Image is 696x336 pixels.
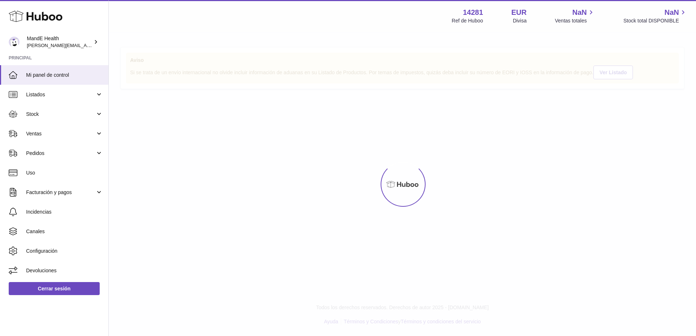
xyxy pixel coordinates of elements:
img: luis.mendieta@mandehealth.com [9,37,20,47]
a: NaN Stock total DISPONIBLE [623,8,687,24]
span: NaN [664,8,679,17]
span: Configuración [26,248,103,255]
span: Uso [26,169,103,176]
span: Mi panel de control [26,72,103,79]
div: Divisa [513,17,527,24]
span: Facturación y pagos [26,189,95,196]
span: Ventas [26,130,95,137]
a: Cerrar sesión [9,282,100,295]
span: Ventas totales [555,17,595,24]
a: NaN Ventas totales [555,8,595,24]
span: Pedidos [26,150,95,157]
div: MandE Health [27,35,92,49]
span: Stock total DISPONIBLE [623,17,687,24]
div: Ref de Huboo [452,17,483,24]
span: Canales [26,228,103,235]
strong: EUR [511,8,527,17]
strong: 14281 [463,8,483,17]
span: Listados [26,91,95,98]
span: Devoluciones [26,267,103,274]
span: NaN [572,8,587,17]
span: [PERSON_NAME][EMAIL_ADDRESS][PERSON_NAME][DOMAIN_NAME] [27,42,184,48]
span: Stock [26,111,95,118]
span: Incidencias [26,209,103,215]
